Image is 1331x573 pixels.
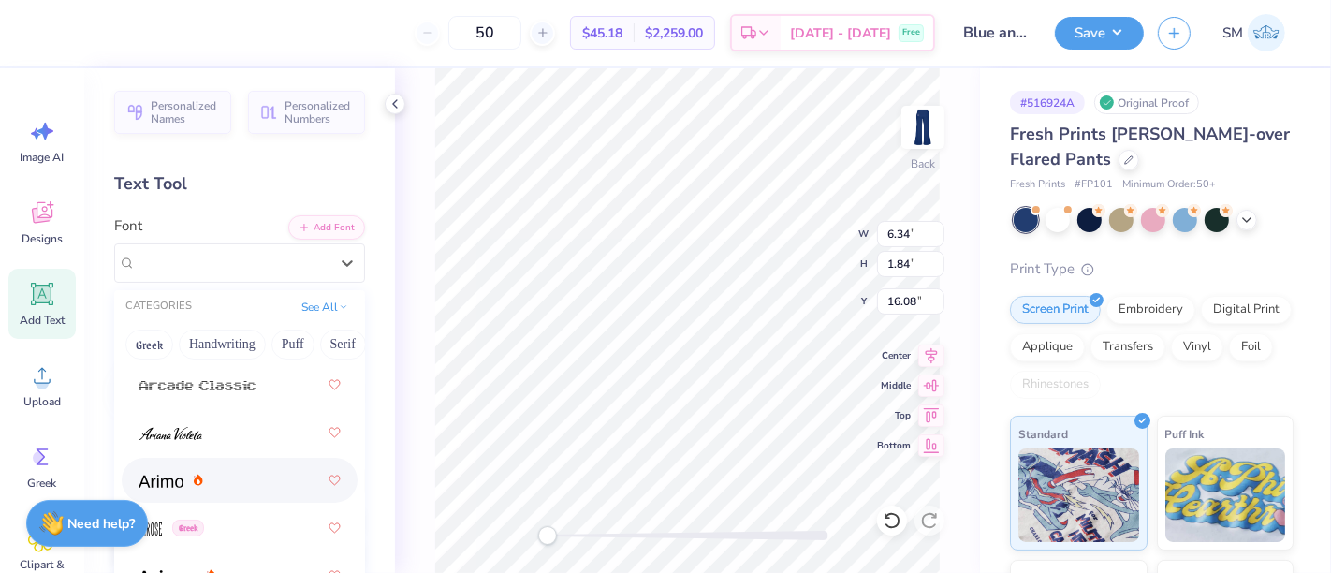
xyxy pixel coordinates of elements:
img: Shruthi Mohan [1248,14,1285,51]
strong: Need help? [68,515,136,533]
span: Fresh Prints [1010,177,1065,193]
img: Arcade Classic [139,379,256,392]
span: Upload [23,394,61,409]
span: $2,259.00 [645,23,703,43]
div: Embroidery [1106,296,1195,324]
span: Personalized Names [151,99,220,125]
div: CATEGORIES [125,299,192,315]
button: Greek [125,330,173,360]
div: Foil [1229,333,1273,361]
div: # 516924A [1010,91,1085,114]
span: Greek [172,520,204,536]
span: $45.18 [582,23,622,43]
span: # FP101 [1075,177,1113,193]
div: Applique [1010,333,1085,361]
a: SM [1214,14,1294,51]
button: See All [296,298,354,316]
button: Serif [320,330,366,360]
div: Back [911,155,935,172]
div: Original Proof [1094,91,1199,114]
span: Middle [877,378,911,393]
span: Bottom [877,438,911,453]
img: Standard [1018,448,1139,542]
span: SM [1222,22,1243,44]
span: Top [877,408,911,423]
span: Add Text [20,313,65,328]
img: Ariana Violeta [139,427,202,440]
input: Untitled Design [949,14,1041,51]
span: Center [877,348,911,363]
button: Add Font [288,215,365,240]
img: Puff Ink [1165,448,1286,542]
div: Digital Print [1201,296,1292,324]
div: Transfers [1090,333,1165,361]
span: Image AI [21,150,65,165]
span: Puff Ink [1165,424,1205,444]
div: Print Type [1010,258,1294,280]
button: Personalized Numbers [248,91,365,134]
span: Free [902,26,920,39]
div: Vinyl [1171,333,1223,361]
span: Greek [28,476,57,491]
span: Standard [1018,424,1068,444]
input: – – [448,16,521,50]
img: Back [904,109,942,146]
button: Save [1055,17,1144,50]
label: Font [114,215,142,237]
div: Rhinestones [1010,371,1101,399]
img: Arrose [139,522,162,536]
span: Minimum Order: 50 + [1122,177,1216,193]
span: Fresh Prints [PERSON_NAME]-over Flared Pants [1010,123,1290,170]
button: Handwriting [179,330,266,360]
div: Screen Print [1010,296,1101,324]
div: Text Tool [114,171,365,197]
img: Arimo [139,475,183,488]
span: [DATE] - [DATE] [790,23,891,43]
span: Personalized Numbers [285,99,354,125]
button: Puff [271,330,314,360]
div: Accessibility label [538,526,557,545]
span: Designs [22,231,63,246]
button: Personalized Names [114,91,231,134]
